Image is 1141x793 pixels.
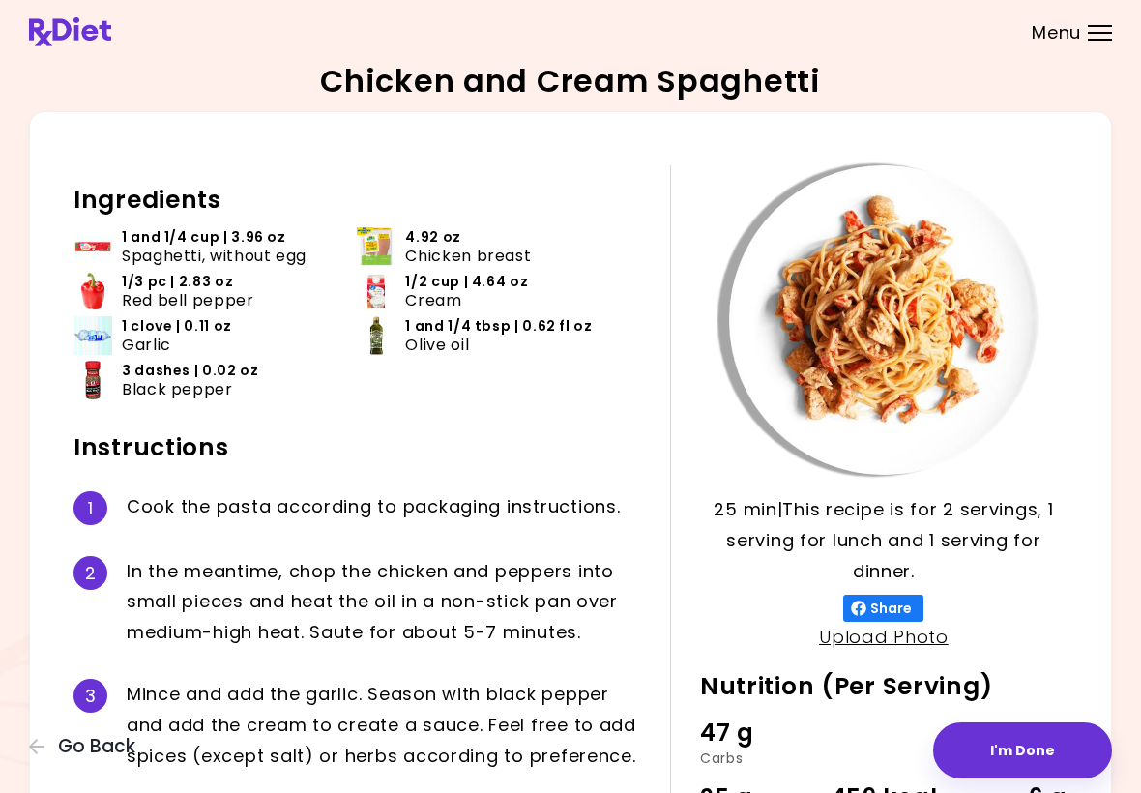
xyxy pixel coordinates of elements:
span: 1 and 1/4 tbsp | 0.62 fl oz [405,317,592,336]
span: 1/2 cup | 4.64 oz [405,273,528,291]
h2: Chicken and Cream Spaghetti [320,66,820,97]
button: I'm Done [933,722,1112,778]
div: Carbs [700,751,823,765]
span: Black pepper [122,380,233,398]
div: C o o k t h e p a s t a a c c o r d i n g t o p a c k a g i n g i n s t r u c t i o n s . [127,491,641,525]
span: 4.92 oz [405,228,460,247]
div: 47 g [700,715,823,751]
a: Upload Photo [819,625,949,649]
div: 3 [73,679,107,713]
span: Garlic [122,336,171,354]
span: Spaghetti, without egg [122,247,307,265]
span: 1 clove | 0.11 oz [122,317,232,336]
span: Menu [1032,24,1081,42]
div: 2 [73,556,107,590]
span: Share [866,601,916,616]
div: M i n c e a n d a d d t h e g a r l i c . S e a s o n w i t h b l a c k p e p p e r a n d a d d t... [127,679,641,772]
h2: Nutrition (Per Serving) [700,671,1068,702]
img: RxDiet [29,17,111,46]
div: I n t h e m e a n t i m e , c h o p t h e c h i c k e n a n d p e p p e r s i n t o s m a l l p i... [127,556,641,649]
span: 1/3 pc | 2.83 oz [122,273,233,291]
button: Share [843,595,923,622]
h2: Ingredients [73,185,641,216]
span: Olive oil [405,336,469,354]
span: 1 and 1/4 cup | 3.96 oz [122,228,286,247]
span: Cream [405,291,461,309]
span: Red bell pepper [122,291,254,309]
button: Go Back [29,736,145,757]
div: 19 g [945,715,1068,751]
h2: Instructions [73,432,641,463]
p: 25 min | This recipe is for 2 servings, 1 serving for lunch and 1 serving for dinner. [700,494,1068,587]
span: Go Back [58,736,135,757]
span: Chicken breast [405,247,531,265]
span: 3 dashes | 0.02 oz [122,362,259,380]
div: 1 [73,491,107,525]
